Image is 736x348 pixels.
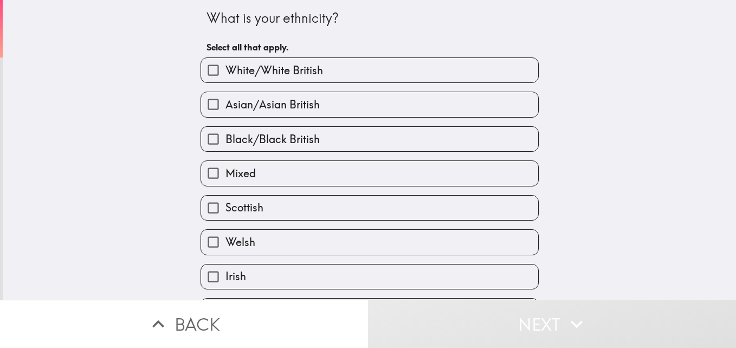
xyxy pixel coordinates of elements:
[201,58,538,82] button: White/White British
[201,92,538,117] button: Asian/Asian British
[201,196,538,220] button: Scottish
[225,166,256,181] span: Mixed
[206,9,533,28] div: What is your ethnicity?
[225,235,255,250] span: Welsh
[225,97,320,112] span: Asian/Asian British
[225,63,323,78] span: White/White British
[201,161,538,185] button: Mixed
[225,200,263,215] span: Scottish
[206,41,533,53] h6: Select all that apply.
[225,132,320,147] span: Black/Black British
[368,300,736,348] button: Next
[201,265,538,289] button: Irish
[225,269,246,284] span: Irish
[201,127,538,151] button: Black/Black British
[201,230,538,254] button: Welsh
